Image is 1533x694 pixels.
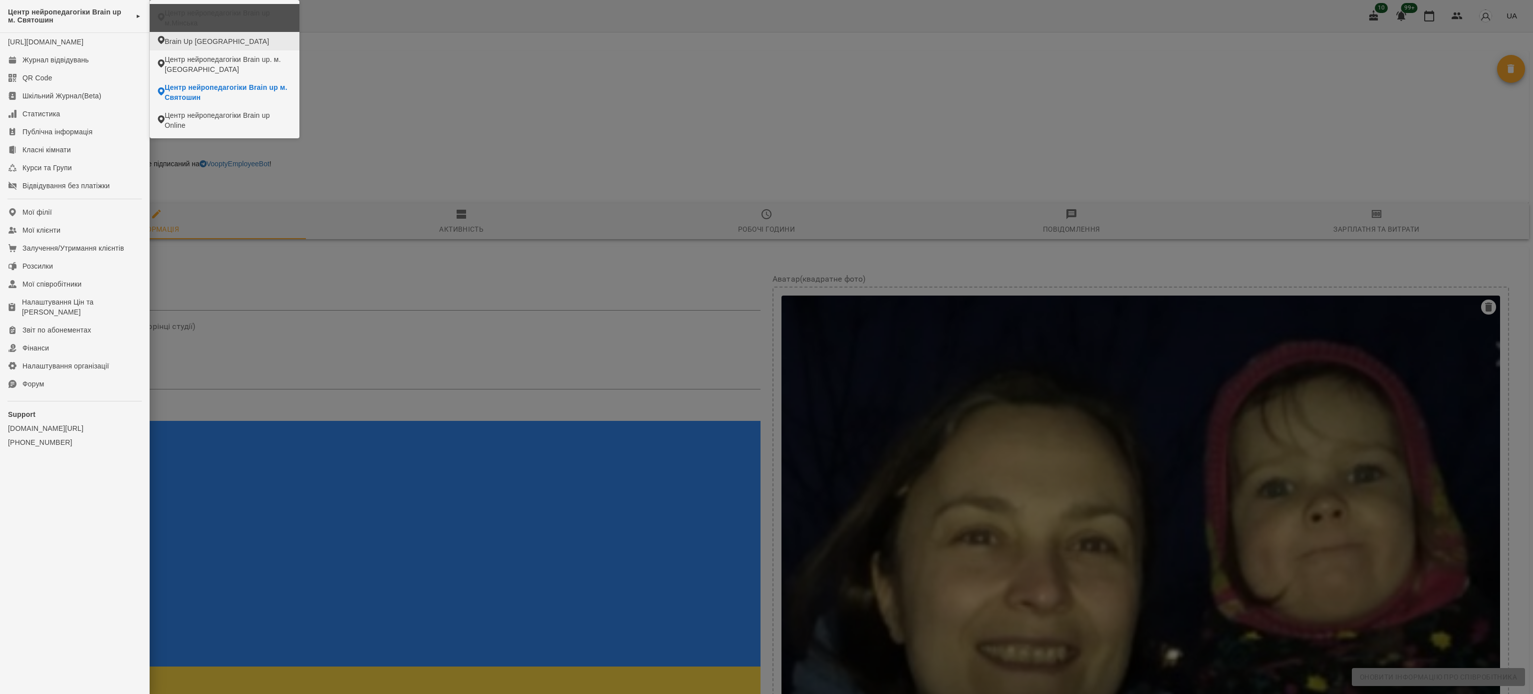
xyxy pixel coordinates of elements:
[22,361,109,371] div: Налаштування організації
[8,409,141,419] p: Support
[8,437,141,447] a: [PHONE_NUMBER]
[22,73,52,83] div: QR Code
[8,8,131,24] span: Центр нейропедагогіки Brain up м. Святошин
[136,12,141,20] span: ►
[165,36,269,46] span: Brain Up [GEOGRAPHIC_DATA]
[22,127,92,137] div: Публічна інформація
[165,82,291,102] span: Центр нейропедагогіки Brain up м. Святошин
[22,343,49,353] div: Фінанси
[22,109,60,119] div: Статистика
[8,423,141,433] a: [DOMAIN_NAME][URL]
[165,110,291,130] span: Центр нейропедагогіки Brain up Online
[22,325,91,335] div: Звіт по абонементах
[165,8,291,28] span: Центр нейропедагогіки Brain up м.Мінська
[22,297,141,317] div: Налаштування Цін та [PERSON_NAME]
[22,55,89,65] div: Журнал відвідувань
[22,163,72,173] div: Курси та Групи
[22,379,44,389] div: Форум
[22,181,110,191] div: Відвідування без платіжки
[22,145,71,155] div: Класні кімнати
[165,54,291,74] span: Центр нейропедагогіки Brain up. м. [GEOGRAPHIC_DATA]
[8,38,83,46] a: [URL][DOMAIN_NAME]
[22,243,124,253] div: Залучення/Утримання клієнтів
[22,207,52,217] div: Мої філії
[22,91,101,101] div: Шкільний Журнал(Beta)
[22,225,60,235] div: Мої клієнти
[22,261,53,271] div: Розсилки
[22,279,82,289] div: Мої співробітники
